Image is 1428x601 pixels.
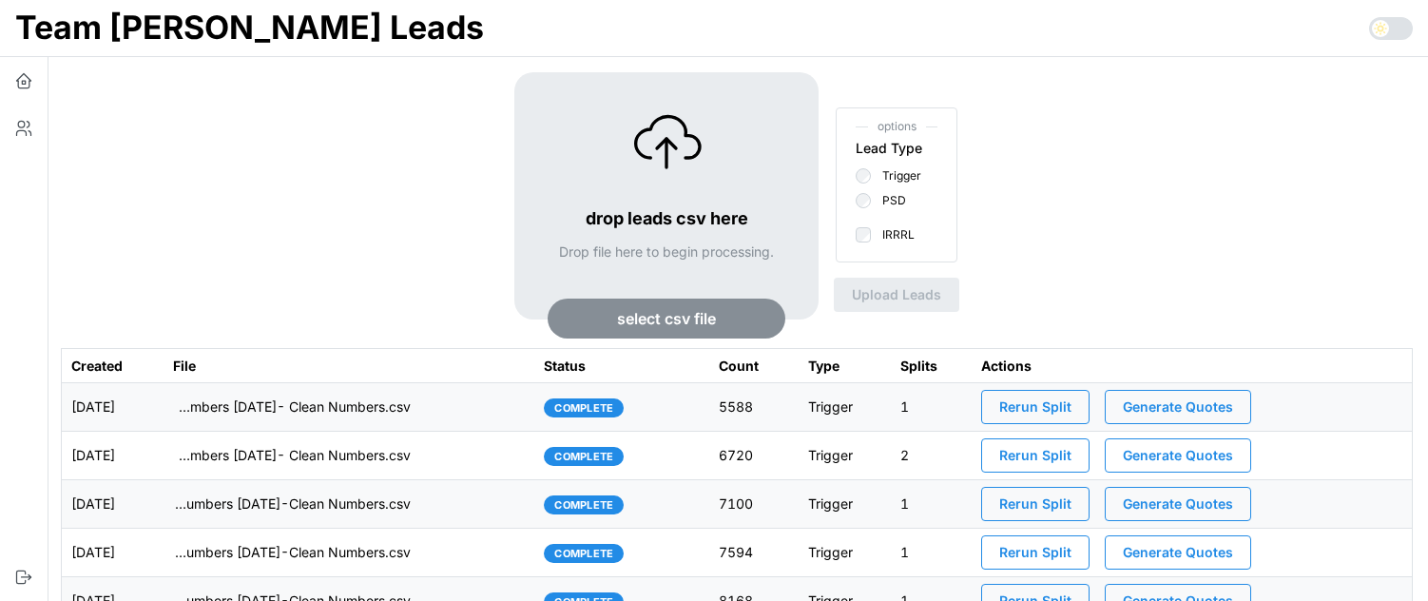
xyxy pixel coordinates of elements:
[871,193,906,208] label: PSD
[799,383,891,432] td: Trigger
[62,480,164,529] td: [DATE]
[799,349,891,383] th: Type
[173,446,411,465] p: imports/[PERSON_NAME]/1755180402020-TU Master List With Numbers [DATE]- Clean Numbers.csv
[1123,439,1233,472] span: Generate Quotes
[1105,438,1251,473] button: Generate Quotes
[981,535,1090,570] button: Rerun Split
[891,349,972,383] th: Splits
[981,390,1090,424] button: Rerun Split
[981,487,1090,521] button: Rerun Split
[856,138,922,159] div: Lead Type
[554,496,613,514] span: complete
[852,279,941,311] span: Upload Leads
[972,349,1412,383] th: Actions
[799,432,891,480] td: Trigger
[709,349,799,383] th: Count
[871,227,915,242] label: IRRRL
[871,168,921,184] label: Trigger
[62,432,164,480] td: [DATE]
[709,529,799,577] td: 7594
[999,391,1071,423] span: Rerun Split
[617,300,716,338] span: select csv file
[554,545,613,562] span: complete
[548,299,785,339] button: select csv file
[999,439,1071,472] span: Rerun Split
[15,7,484,48] h1: Team [PERSON_NAME] Leads
[173,397,411,417] p: imports/[PERSON_NAME]/1755267304807-TU Master List With Numbers [DATE]- Clean Numbers.csv
[173,494,411,514] p: imports/[PERSON_NAME]/1755092422460-TU Master List With Numbers [DATE]-Clean Numbers.csv
[891,432,972,480] td: 2
[1105,487,1251,521] button: Generate Quotes
[1123,391,1233,423] span: Generate Quotes
[554,399,613,417] span: complete
[709,480,799,529] td: 7100
[173,543,411,562] p: imports/[PERSON_NAME]/1755002477184-TU Master List With Numbers [DATE]-Clean Numbers.csv
[1123,488,1233,520] span: Generate Quotes
[1105,535,1251,570] button: Generate Quotes
[1105,390,1251,424] button: Generate Quotes
[534,349,709,383] th: Status
[709,383,799,432] td: 5588
[834,278,959,312] button: Upload Leads
[799,480,891,529] td: Trigger
[1123,536,1233,569] span: Generate Quotes
[164,349,534,383] th: File
[856,118,937,136] span: options
[999,488,1071,520] span: Rerun Split
[891,383,972,432] td: 1
[709,432,799,480] td: 6720
[891,480,972,529] td: 1
[62,349,164,383] th: Created
[62,529,164,577] td: [DATE]
[981,438,1090,473] button: Rerun Split
[891,529,972,577] td: 1
[554,448,613,465] span: complete
[62,383,164,432] td: [DATE]
[799,529,891,577] td: Trigger
[999,536,1071,569] span: Rerun Split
